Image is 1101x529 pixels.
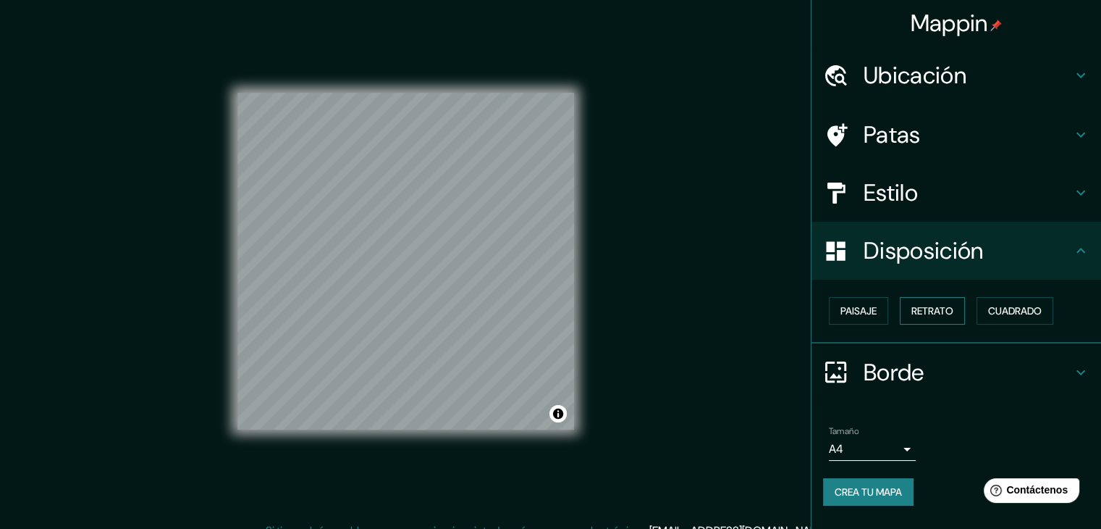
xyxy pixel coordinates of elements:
[911,8,988,38] font: Mappin
[829,441,843,457] font: A4
[972,472,1085,513] iframe: Lanzador de widgets de ayuda
[829,438,916,461] div: A4
[988,304,1042,317] font: Cuadrado
[829,297,888,325] button: Paisaje
[549,405,567,422] button: Activar o desactivar atribución
[990,20,1002,31] img: pin-icon.png
[911,304,953,317] font: Retrato
[840,304,877,317] font: Paisaje
[864,60,966,91] font: Ubicación
[811,343,1101,401] div: Borde
[864,120,921,150] font: Patas
[811,222,1101,280] div: Disposición
[237,93,574,430] canvas: Mapa
[811,46,1101,104] div: Ubicación
[900,297,965,325] button: Retrato
[864,357,924,388] font: Borde
[811,106,1101,164] div: Patas
[811,164,1101,222] div: Estilo
[864,236,983,266] font: Disposición
[823,478,914,506] button: Crea tu mapa
[829,425,859,437] font: Tamaño
[835,486,902,499] font: Crea tu mapa
[976,297,1053,325] button: Cuadrado
[864,178,918,208] font: Estilo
